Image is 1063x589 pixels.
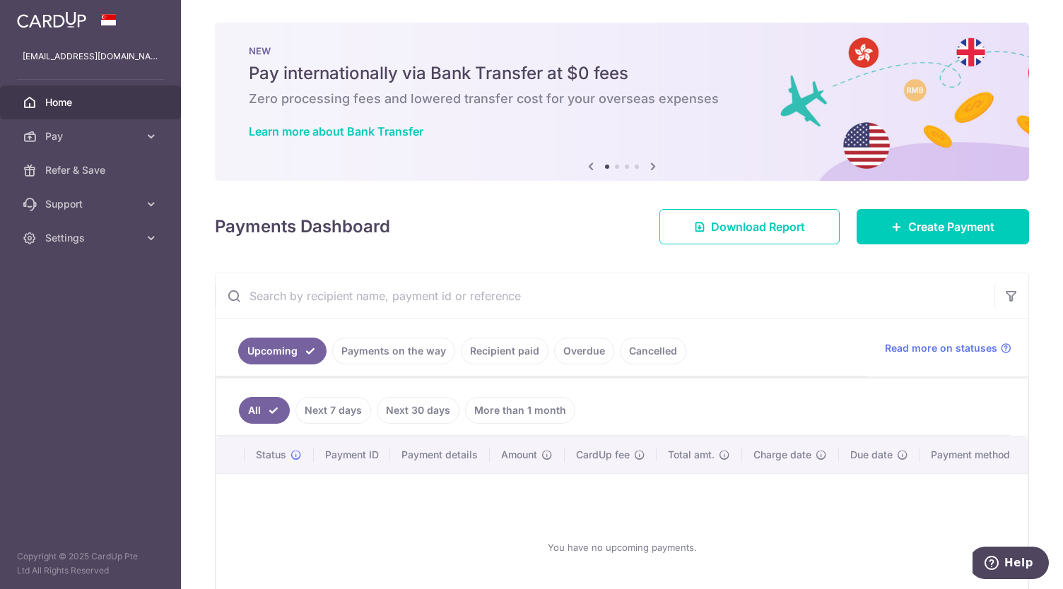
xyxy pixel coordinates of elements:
p: NEW [249,45,995,56]
img: CardUp [17,11,86,28]
a: Learn more about Bank Transfer [249,124,423,138]
img: Bank transfer banner [215,23,1029,181]
h6: Zero processing fees and lowered transfer cost for your overseas expenses [249,90,995,107]
a: Download Report [659,209,840,244]
a: Overdue [554,338,614,364]
input: Search by recipient name, payment id or reference [216,273,994,319]
span: CardUp fee [576,448,630,462]
a: Recipient paid [461,338,548,364]
th: Payment details [390,436,490,473]
iframe: Opens a widget where you can find more information [973,547,1049,582]
a: Cancelled [620,338,686,364]
a: Upcoming [238,338,327,364]
h4: Payments Dashboard [215,214,390,239]
span: Refer & Save [45,163,139,177]
a: Next 7 days [295,397,371,424]
a: Payments on the way [332,338,455,364]
a: Create Payment [857,209,1029,244]
h5: Pay internationally via Bank Transfer at $0 fees [249,62,995,85]
span: Amount [501,448,537,462]
th: Payment ID [314,436,391,473]
span: Charge date [753,448,811,462]
span: Read more on statuses [885,341,997,355]
span: Due date [850,448,893,462]
span: Download Report [711,218,805,235]
span: Settings [45,231,139,245]
span: Support [45,197,139,211]
th: Payment method [920,436,1028,473]
a: Read more on statuses [885,341,1011,355]
p: [EMAIL_ADDRESS][DOMAIN_NAME] [23,49,158,64]
span: Home [45,95,139,109]
a: More than 1 month [465,397,575,424]
span: Total amt. [668,448,715,462]
span: Status [256,448,286,462]
a: All [239,397,290,424]
span: Pay [45,129,139,143]
span: Create Payment [908,218,994,235]
a: Next 30 days [377,397,459,424]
